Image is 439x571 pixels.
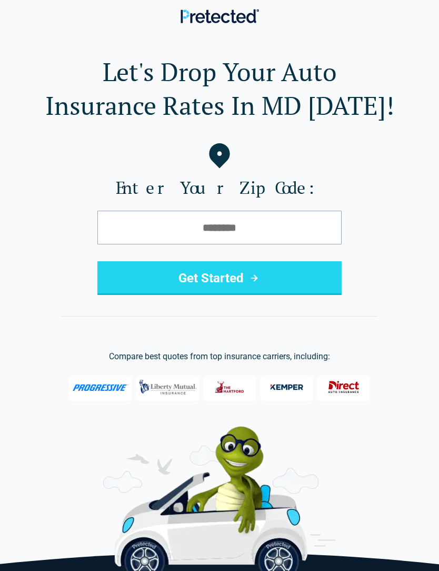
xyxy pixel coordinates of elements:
[323,376,365,398] img: Direct General
[181,9,259,23] img: Pretected
[97,261,342,295] button: Get Started
[136,375,199,400] img: Liberty Mutual
[209,376,251,398] img: The Hartford
[266,376,308,398] img: Kemper
[73,384,129,391] img: Progressive
[17,177,422,198] label: Enter Your Zip Code:
[17,55,422,122] h1: Let's Drop Your Auto Insurance Rates In MD [DATE]!
[17,350,422,363] p: Compare best quotes from top insurance carriers, including:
